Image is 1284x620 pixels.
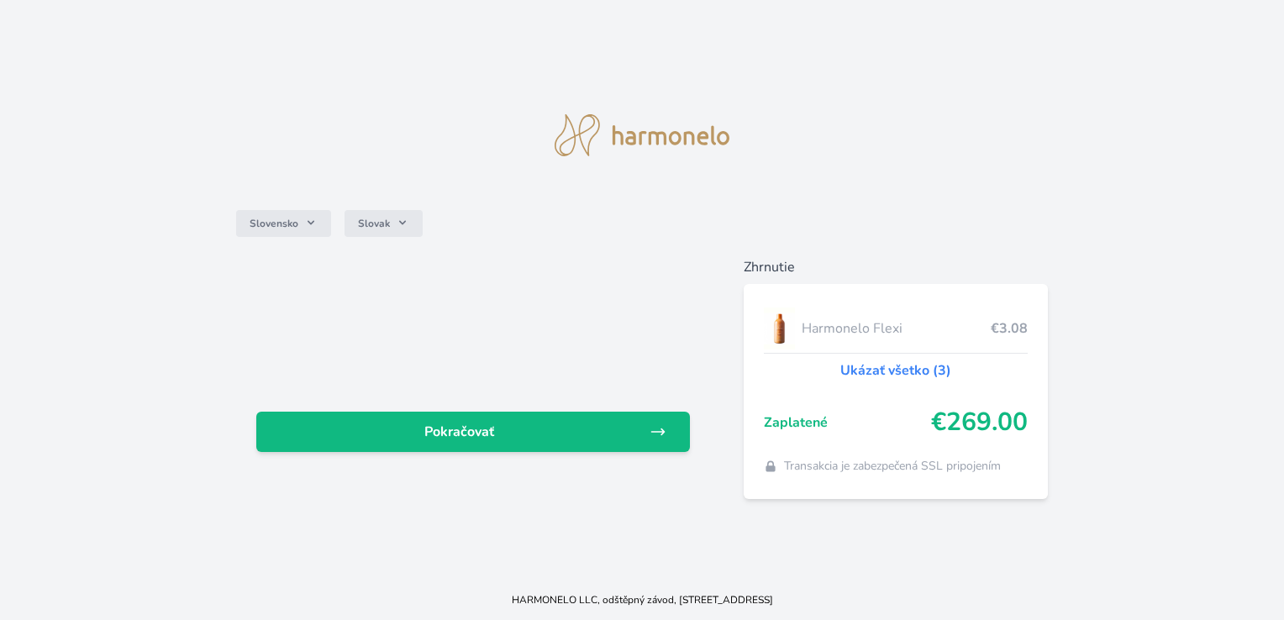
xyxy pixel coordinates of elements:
span: Harmonelo Flexi [802,318,990,339]
span: Pokračovať [270,422,649,442]
img: logo.svg [555,114,729,156]
span: Transakcia je zabezpečená SSL pripojením [784,458,1001,475]
a: Ukázať všetko (3) [840,360,951,381]
button: Slovak [345,210,423,237]
span: €269.00 [931,407,1028,438]
a: Pokračovať [256,412,689,452]
h6: Zhrnutie [744,257,1048,277]
span: €3.08 [991,318,1028,339]
button: Slovensko [236,210,331,237]
img: CLEAN_FLEXI_se_stinem_x-hi_(1)-lo.jpg [764,307,796,349]
span: Zaplatené [764,412,931,433]
span: Slovensko [250,217,298,230]
span: Slovak [358,217,390,230]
